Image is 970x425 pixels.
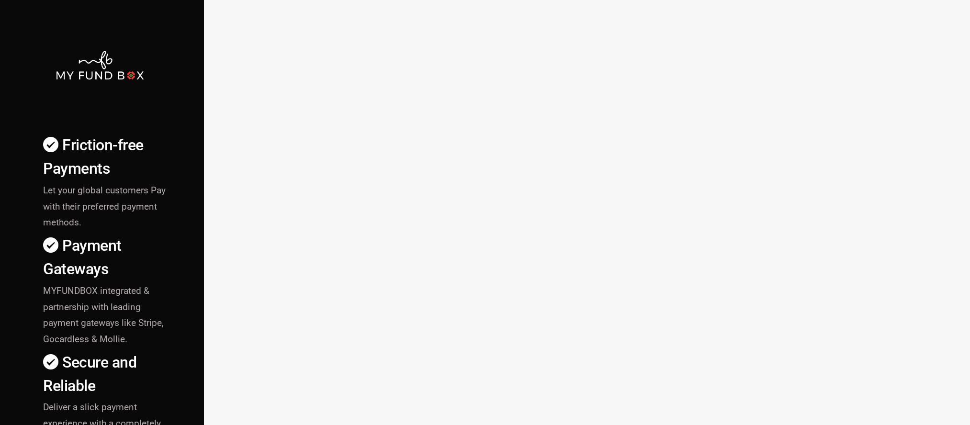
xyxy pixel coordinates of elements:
[43,185,166,228] span: Let your global customers Pay with their preferred payment methods.
[43,134,166,180] h4: Friction-free Payments
[43,351,166,398] h4: Secure and Reliable
[55,50,145,81] img: mfbwhite.png
[43,285,164,345] span: MYFUNDBOX integrated & partnership with leading payment gateways like Stripe, Gocardless & Mollie.
[43,234,166,281] h4: Payment Gateways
